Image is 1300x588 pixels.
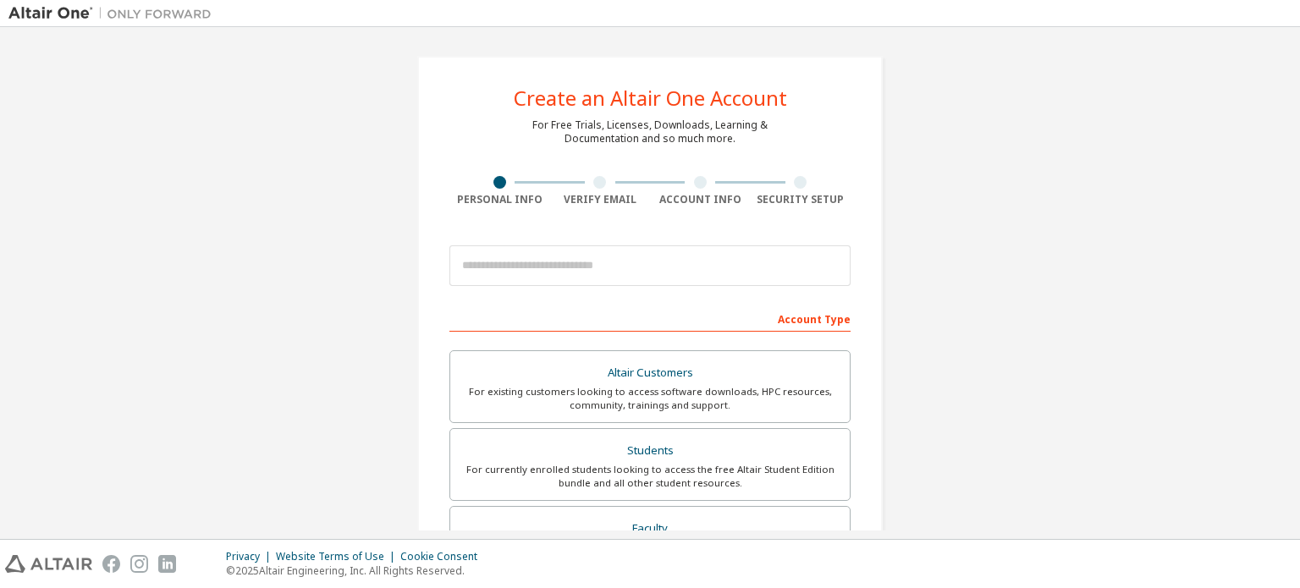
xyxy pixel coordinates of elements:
img: Altair One [8,5,220,22]
div: Account Info [650,193,751,206]
div: Students [460,439,840,463]
div: For Free Trials, Licenses, Downloads, Learning & Documentation and so much more. [532,118,768,146]
div: Personal Info [449,193,550,206]
div: Verify Email [550,193,651,206]
div: For existing customers looking to access software downloads, HPC resources, community, trainings ... [460,385,840,412]
div: Altair Customers [460,361,840,385]
div: Security Setup [751,193,851,206]
p: © 2025 Altair Engineering, Inc. All Rights Reserved. [226,563,487,578]
div: Privacy [226,550,276,563]
img: facebook.svg [102,555,120,573]
div: Cookie Consent [400,550,487,563]
div: Account Type [449,305,851,332]
img: linkedin.svg [158,555,176,573]
img: instagram.svg [130,555,148,573]
img: altair_logo.svg [5,555,92,573]
div: Faculty [460,517,840,541]
div: For currently enrolled students looking to access the free Altair Student Edition bundle and all ... [460,463,840,490]
div: Create an Altair One Account [514,88,787,108]
div: Website Terms of Use [276,550,400,563]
